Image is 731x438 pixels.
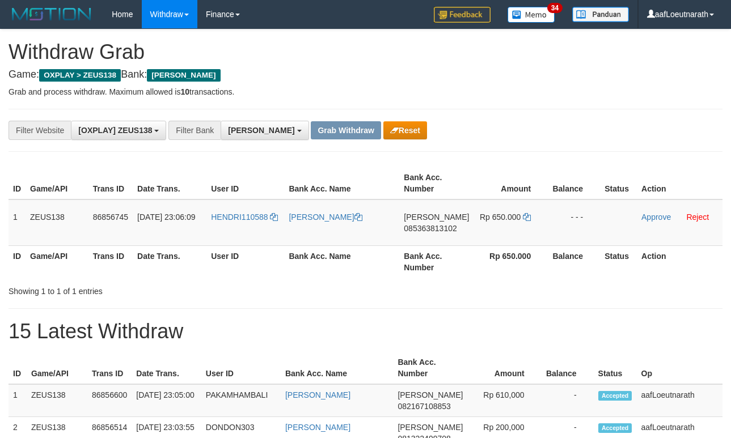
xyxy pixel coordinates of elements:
th: Date Trans. [133,245,206,278]
img: Feedback.jpg [434,7,491,23]
td: aafLoeutnarath [637,384,722,417]
span: [OXPLAY] ZEUS138 [78,126,152,135]
th: Date Trans. [133,167,206,199]
a: Reject [686,212,709,222]
th: ID [9,245,26,278]
span: 34 [547,3,563,13]
img: panduan.png [572,7,629,22]
th: ID [9,167,26,199]
th: Balance [548,167,600,199]
th: Action [637,167,722,199]
strong: 10 [180,87,189,96]
a: [PERSON_NAME] [285,423,350,432]
button: [PERSON_NAME] [221,121,309,140]
span: [DATE] 23:06:09 [137,212,195,222]
div: Showing 1 to 1 of 1 entries [9,281,296,297]
td: 86856600 [87,384,132,417]
span: [PERSON_NAME] [228,126,294,135]
td: - - - [548,199,600,246]
a: Copy 650000 to clipboard [523,212,531,222]
th: Bank Acc. Number [399,167,474,199]
td: - [542,384,594,417]
a: HENDRI110588 [211,212,278,222]
td: ZEUS138 [27,384,87,417]
th: ID [9,352,27,384]
th: Bank Acc. Name [284,245,399,278]
img: Button%20Memo.svg [508,7,555,23]
div: Filter Website [9,121,71,140]
th: Op [637,352,722,384]
th: Action [637,245,722,278]
td: Rp 610,000 [468,384,542,417]
td: 1 [9,199,26,246]
th: Status [600,245,637,278]
span: Copy 085363813102 to clipboard [404,224,457,233]
span: [PERSON_NAME] [404,212,469,222]
th: Game/API [27,352,87,384]
th: Trans ID [87,352,132,384]
th: Date Trans. [132,352,201,384]
th: Balance [542,352,594,384]
span: [PERSON_NAME] [147,69,220,82]
img: MOTION_logo.png [9,6,95,23]
button: Grab Withdraw [311,121,381,139]
th: Trans ID [88,245,133,278]
td: PAKAMHAMBALI [201,384,281,417]
td: [DATE] 23:05:00 [132,384,201,417]
td: ZEUS138 [26,199,88,246]
h1: Withdraw Grab [9,41,722,63]
th: Balance [548,245,600,278]
span: Accepted [598,391,632,401]
span: Accepted [598,423,632,433]
th: Status [594,352,637,384]
th: Bank Acc. Number [393,352,467,384]
span: [PERSON_NAME] [398,423,463,432]
th: Bank Acc. Name [284,167,399,199]
a: [PERSON_NAME] [289,212,362,222]
th: Rp 650.000 [474,245,548,278]
td: 1 [9,384,27,417]
th: Game/API [26,167,88,199]
th: Game/API [26,245,88,278]
th: Amount [468,352,542,384]
th: Amount [474,167,548,199]
span: [PERSON_NAME] [398,390,463,399]
span: 86856745 [93,212,128,222]
span: OXPLAY > ZEUS138 [39,69,121,82]
h4: Game: Bank: [9,69,722,80]
th: Status [600,167,637,199]
p: Grab and process withdraw. Maximum allowed is transactions. [9,86,722,97]
th: Bank Acc. Number [399,245,474,278]
th: User ID [206,167,284,199]
th: Bank Acc. Name [281,352,393,384]
a: Approve [641,212,671,222]
th: Trans ID [88,167,133,199]
th: User ID [206,245,284,278]
h1: 15 Latest Withdraw [9,320,722,343]
button: [OXPLAY] ZEUS138 [71,121,166,140]
span: Copy 082167108853 to clipboard [398,402,450,411]
div: Filter Bank [168,121,221,140]
span: HENDRI110588 [211,212,268,222]
th: User ID [201,352,281,384]
button: Reset [383,121,427,139]
a: [PERSON_NAME] [285,390,350,399]
span: Rp 650.000 [480,212,521,222]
